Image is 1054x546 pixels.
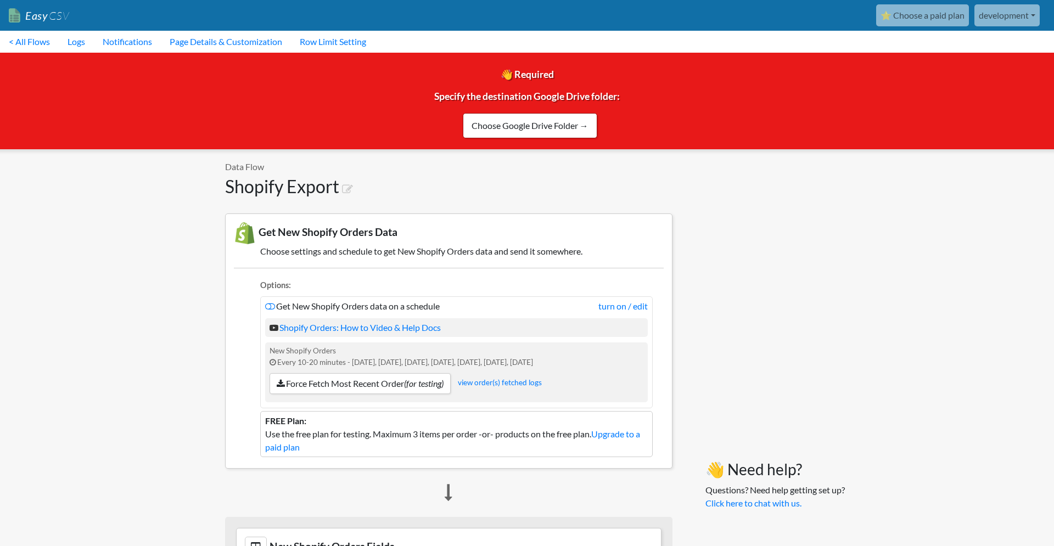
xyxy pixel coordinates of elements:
[291,31,375,53] a: Row Limit Setting
[260,296,653,408] li: Get New Shopify Orders data on a schedule
[270,373,451,394] a: Force Fetch Most Recent Order(for testing)
[705,483,845,510] p: Questions? Need help getting set up?
[598,300,648,313] a: turn on / edit
[974,4,1040,26] a: development
[705,498,801,508] a: Click here to chat with us.
[458,378,542,387] a: view order(s) fetched logs
[234,222,664,244] h3: Get New Shopify Orders Data
[9,4,69,27] a: EasyCSV
[225,176,672,197] h1: Shopify Export
[265,415,306,426] b: FREE Plan:
[234,246,664,256] h5: Choose settings and schedule to get New Shopify Orders data and send it somewhere.
[434,69,620,128] span: 👋 Required Specify the destination Google Drive folder:
[48,9,69,22] span: CSV
[265,429,640,452] a: Upgrade to a paid plan
[705,460,845,479] h3: 👋 Need help?
[463,113,597,138] a: Choose Google Drive Folder →
[260,279,653,294] li: Options:
[225,160,672,173] p: Data Flow
[59,31,94,53] a: Logs
[94,31,161,53] a: Notifications
[265,342,648,402] div: New Shopify Orders Every 10-20 minutes - [DATE], [DATE], [DATE], [DATE], [DATE], [DATE], [DATE]
[876,4,969,26] a: ⭐ Choose a paid plan
[161,31,291,53] a: Page Details & Customization
[270,322,441,333] a: Shopify Orders: How to Video & Help Docs
[260,411,653,457] li: Use the free plan for testing. Maximum 3 items per order -or- products on the free plan.
[234,222,256,244] img: New Shopify Orders
[404,378,444,389] i: (for testing)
